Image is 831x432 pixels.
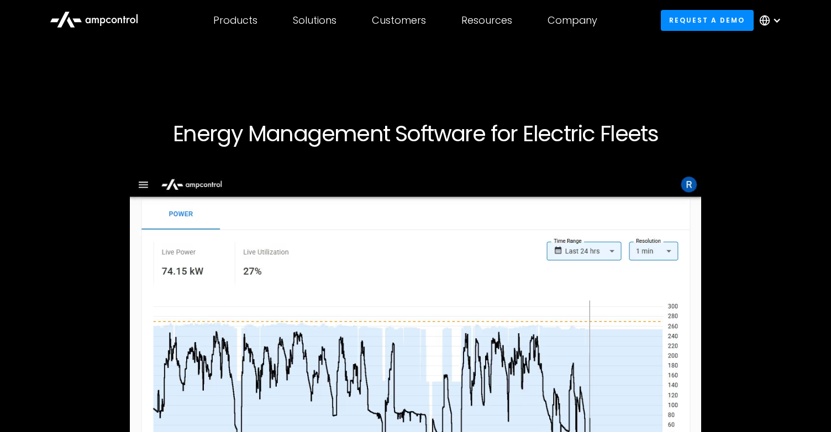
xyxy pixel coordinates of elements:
[548,14,597,26] div: Company
[372,14,426,26] div: Customers
[80,120,751,147] h1: Energy Management Software for Electric Fleets
[461,14,512,26] div: Resources
[293,14,336,26] div: Solutions
[213,14,257,26] div: Products
[661,10,754,30] a: Request a demo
